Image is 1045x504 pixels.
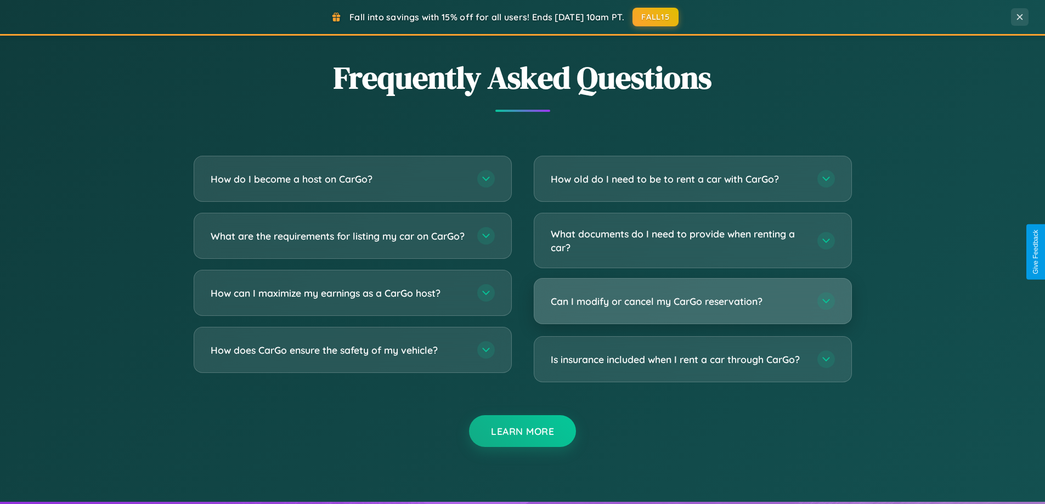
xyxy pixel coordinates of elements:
h3: What documents do I need to provide when renting a car? [551,227,806,254]
h3: What are the requirements for listing my car on CarGo? [211,229,466,243]
button: FALL15 [632,8,679,26]
h3: How can I maximize my earnings as a CarGo host? [211,286,466,300]
h3: Is insurance included when I rent a car through CarGo? [551,353,806,366]
h2: Frequently Asked Questions [194,56,852,99]
div: Give Feedback [1032,230,1040,274]
h3: How does CarGo ensure the safety of my vehicle? [211,343,466,357]
h3: How do I become a host on CarGo? [211,172,466,186]
button: Learn More [469,415,576,447]
h3: How old do I need to be to rent a car with CarGo? [551,172,806,186]
span: Fall into savings with 15% off for all users! Ends [DATE] 10am PT. [349,12,624,22]
h3: Can I modify or cancel my CarGo reservation? [551,295,806,308]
